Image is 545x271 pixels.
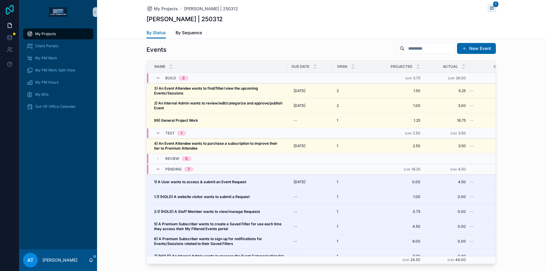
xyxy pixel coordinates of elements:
[154,209,260,214] strong: 2.1) (HOLD) A Staff Member wants to view/manage Requests
[382,103,420,108] a: 1.00
[154,180,284,184] a: 1) A User wants to access & submit an Event Request
[27,256,33,264] span: AT
[23,89,93,100] a: My Bills
[294,224,297,229] div: --
[182,76,185,81] div: 3
[154,209,284,214] a: 2.1) (HOLD) A Staff Member wants to view/manage Requests
[154,118,284,123] a: 99) General Project Work
[154,141,278,150] strong: 4) An Event Attendee wants to purchase a subscription to improve their tier to Premium Attendee
[382,180,420,184] span: 0.00
[294,209,297,214] div: --
[412,167,420,171] span: 18.25
[450,168,457,171] small: Sum
[405,77,412,80] small: Sum
[470,118,473,123] span: --
[154,254,284,258] strong: 7) (HOLD) An Internal Admin wants to manage the Event Categorization list
[154,194,284,199] a: 1.1) (HOLD) A website visitor wants to submit a Request
[35,31,56,36] span: My Projects
[428,103,466,108] a: 3.00
[49,7,67,17] img: App logo
[185,156,188,161] div: 0
[457,43,496,54] button: New Event
[154,101,284,111] a: 2) An Internal Admin wants to review/edit/categorize and approve/publish Event
[382,254,420,259] a: 3.00
[470,194,473,199] span: --
[146,45,167,54] h1: Events
[337,103,375,108] a: 2
[291,207,329,216] a: --
[154,101,283,110] strong: 2) An Internal Admin wants to review/edit/categorize and approve/publish Event
[382,224,420,229] a: 4.50
[470,180,473,184] span: --
[154,118,198,123] strong: 99) General Project Work
[35,68,75,73] span: My PM Work Split View
[382,144,420,148] a: 2.50
[154,6,178,12] span: My Projects
[23,28,93,39] a: My Projects
[23,53,93,64] a: My PM Work
[337,254,338,259] span: 1
[294,144,305,148] span: [DATE]
[154,180,246,184] strong: 1) A User wants to access & submit an Event Request
[494,64,511,69] span: Original
[337,224,375,229] a: 1
[391,64,412,69] span: Projected
[428,224,466,229] a: 0.00
[470,254,473,259] span: --
[337,209,338,214] span: 1
[294,88,305,93] span: [DATE]
[154,222,284,231] a: 5) A Premium Subscriber wants to create a Saved Filter for use each time they access their My Fil...
[382,239,420,244] a: 6.00
[470,118,515,123] a: --
[165,76,176,81] span: Build
[291,177,329,187] a: [DATE]
[165,156,179,161] span: Review
[154,141,284,151] a: 4) An Event Attendee wants to purchase a subscription to improve their tier to Premium Attendee
[428,239,466,244] span: 0.00
[42,257,77,263] p: [PERSON_NAME]
[188,167,190,172] div: 7
[428,209,466,214] span: 0.00
[405,132,412,135] small: Sum
[337,103,339,108] span: 2
[337,239,338,244] span: 1
[294,239,297,244] div: --
[291,116,329,125] a: --
[184,6,238,12] span: [PERSON_NAME] | 250312
[448,77,455,80] small: Sum
[337,144,375,148] a: 1
[382,118,420,123] a: 1.25
[19,24,97,249] div: scrollable content
[470,144,473,148] span: --
[291,86,329,96] a: [DATE]
[291,222,329,231] a: --
[428,88,466,93] a: 6.25
[402,258,409,262] small: Sum
[337,254,375,259] a: 1
[458,131,466,135] span: 3.50
[337,224,338,229] span: 1
[337,209,375,214] a: 1
[404,168,410,171] small: Sum
[337,64,347,69] span: VRSN
[382,88,420,93] span: 1.50
[428,180,466,184] span: 4.50
[428,118,466,123] a: 16.75
[23,41,93,51] a: Client Portals
[294,103,305,108] span: [DATE]
[291,251,329,261] a: --
[337,118,338,123] span: 1
[470,103,473,108] span: --
[470,88,473,93] span: --
[146,15,223,23] h1: [PERSON_NAME] | 250312
[470,239,515,244] a: --
[428,194,466,199] a: 0.00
